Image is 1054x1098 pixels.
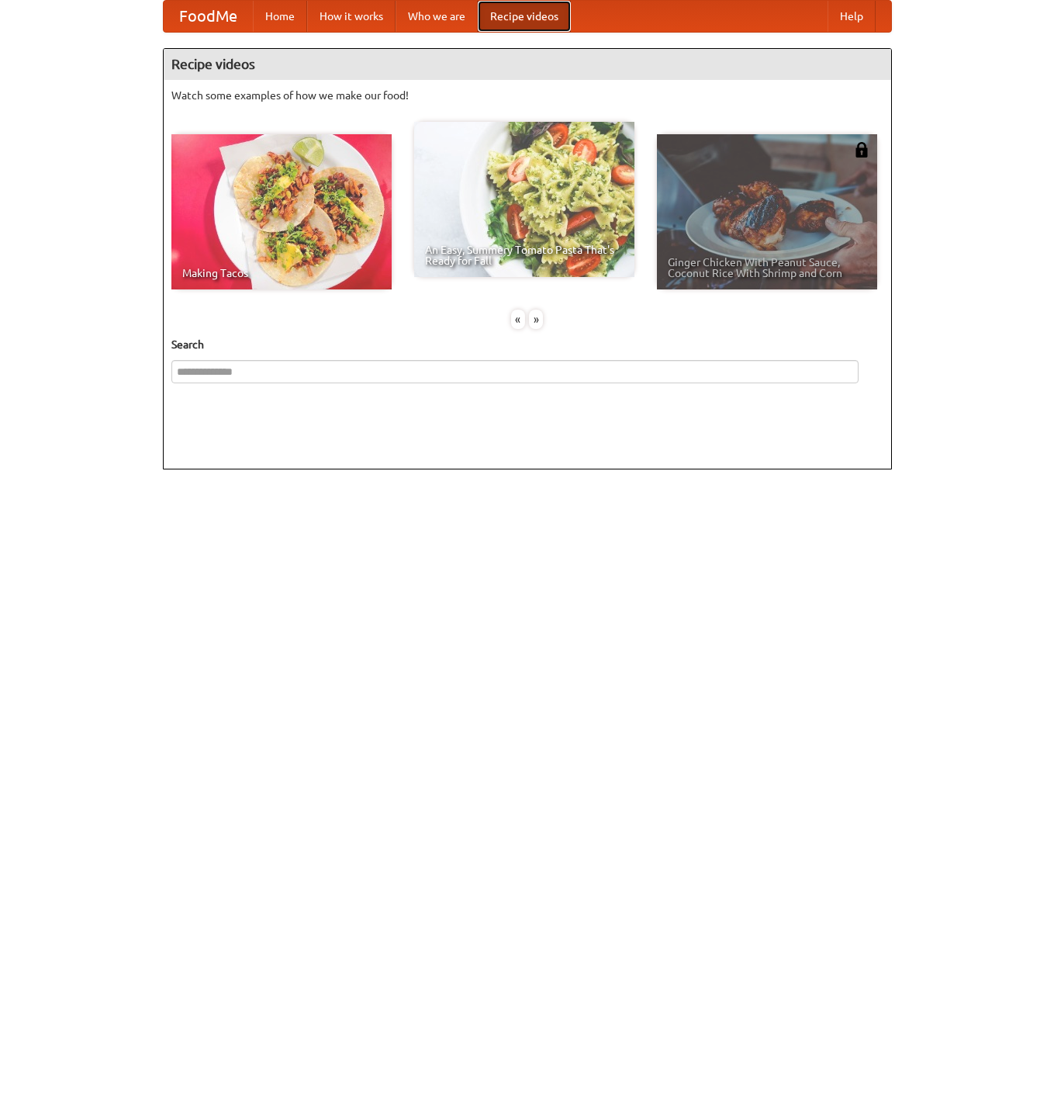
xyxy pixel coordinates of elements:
a: Who we are [396,1,478,32]
span: An Easy, Summery Tomato Pasta That's Ready for Fall [425,244,624,266]
img: 483408.png [854,142,869,158]
a: Recipe videos [478,1,571,32]
a: FoodMe [164,1,253,32]
span: Making Tacos [182,268,381,279]
div: « [511,310,525,329]
h4: Recipe videos [164,49,891,80]
a: An Easy, Summery Tomato Pasta That's Ready for Fall [414,122,634,277]
a: How it works [307,1,396,32]
a: Home [253,1,307,32]
a: Help [828,1,876,32]
div: » [529,310,543,329]
p: Watch some examples of how we make our food! [171,88,883,103]
a: Making Tacos [171,134,392,289]
h5: Search [171,337,883,352]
